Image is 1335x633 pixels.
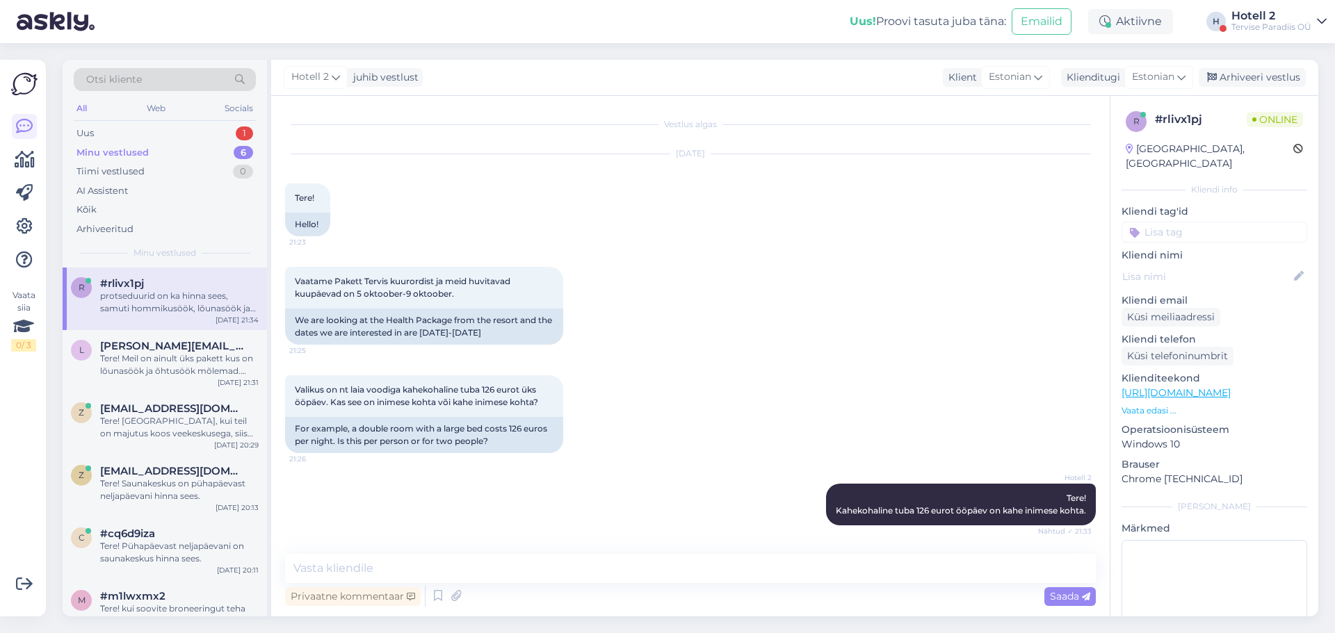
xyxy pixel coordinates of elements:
span: #rlivx1pj [100,277,144,290]
span: #m1lwxmx2 [100,590,165,602]
span: Hotell 2 [1039,472,1092,483]
div: Tere! Meil on ainult üks pakett kus on lõunasöök ja õhtusöök mõlemad. Muidu saab küll lõunasööki ... [100,352,259,377]
div: Minu vestlused [76,146,149,160]
div: Kõik [76,203,97,217]
div: [DATE] [285,147,1096,160]
div: Arhiveeritud [76,222,133,236]
div: Kliendi info [1122,183,1307,196]
span: Tere! [295,192,314,203]
span: c [79,532,85,543]
input: Lisa nimi [1122,269,1291,284]
div: Tere! Pühapäevast neljapäevani on saunakeskus hinna sees. [100,540,259,565]
span: 21:25 [289,345,341,356]
span: Minu vestlused [133,247,196,259]
span: 21:26 [289,454,341,464]
div: H [1206,12,1226,31]
span: Estonian [989,69,1031,85]
div: [GEOGRAPHIC_DATA], [GEOGRAPHIC_DATA] [1126,142,1293,171]
span: m [78,595,86,605]
div: Küsi telefoninumbrit [1122,347,1233,365]
div: [PERSON_NAME] [1122,500,1307,513]
span: Otsi kliente [86,72,142,87]
div: For example, a double room with a large bed costs 126 euros per night. Is this per person or for ... [285,417,563,453]
a: [URL][DOMAIN_NAME] [1122,386,1231,399]
div: Aktiivne [1088,9,1173,34]
span: 21:23 [289,237,341,247]
a: Hotell 2Tervise Paradiis OÜ [1231,10,1327,33]
div: Tere! [GEOGRAPHIC_DATA], kui teil on majutus koos veekeskusega, siis on veekeskus sees. Kui tahat... [100,415,259,440]
span: Hotell 2 [291,69,329,85]
span: l [79,345,84,355]
span: Online [1247,112,1303,127]
input: Lisa tag [1122,222,1307,242]
div: Hello! [285,213,330,236]
span: Estonian [1132,69,1174,85]
div: Hotell 2 [1231,10,1311,22]
p: Vaata edasi ... [1122,404,1307,417]
span: linda.saleniece7@gmail.com [100,340,245,352]
p: Kliendi nimi [1122,248,1307,263]
div: Vestlus algas [285,118,1096,131]
div: Tere! kui soovite broneeringut teha kirjutage [EMAIL_ADDRESS][DOMAIN_NAME] aga kui soovite hinnap... [100,602,259,627]
div: Klienditugi [1061,70,1120,85]
span: r [79,282,85,293]
button: Emailid [1012,8,1071,35]
p: Operatsioonisüsteem [1122,422,1307,437]
div: protseduurid on ka hinna sees, samuti hommikusöök, lõunasöök ja õhtusöök. [100,290,259,315]
div: Tervise Paradiis OÜ [1231,22,1311,33]
span: Vaatame Pakett Tervis kuurordist ja meid huvitavad kuupäevad on 5 oktoober-9 oktoober. [295,276,512,299]
b: Uus! [850,15,876,28]
span: Saada [1050,590,1090,602]
div: 1 [236,126,253,140]
div: Tiimi vestlused [76,165,145,179]
div: [DATE] 20:11 [217,565,259,575]
div: All [74,99,90,117]
div: 0 [233,165,253,179]
p: Brauser [1122,457,1307,472]
div: Klient [943,70,977,85]
div: Tere! Saunakeskus on pühapäevast neljapäevani hinna sees. [100,477,259,502]
span: r [1133,116,1140,126]
p: Märkmed [1122,521,1307,536]
p: Kliendi tag'id [1122,204,1307,219]
div: juhib vestlust [348,70,419,85]
p: Kliendi email [1122,293,1307,308]
div: [DATE] 21:34 [216,315,259,325]
div: Vaata siia [11,289,36,352]
div: We are looking at the Health Package from the resort and the dates we are interested in are [DATE... [285,309,563,345]
span: Valikus on nt laia voodiga kahekohaline tuba 126 eurot üks ööpäev. Kas see on inimese kohta või k... [295,384,538,407]
span: zanda.jurgevica@gmail.com [100,402,245,415]
div: Socials [222,99,256,117]
span: Nähtud ✓ 21:33 [1038,526,1092,536]
div: Proovi tasuta juba täna: [850,13,1006,30]
span: z [79,470,84,480]
span: z [79,407,84,418]
div: [DATE] 20:29 [214,440,259,450]
div: Web [144,99,168,117]
span: #cq6d9iza [100,527,155,540]
div: Küsi meiliaadressi [1122,308,1220,327]
p: Kliendi telefon [1122,332,1307,347]
p: Klienditeekond [1122,371,1307,386]
div: [DATE] 20:13 [216,502,259,513]
span: zanda.jurgevica@gmail.com [100,465,245,477]
div: [DATE] 21:31 [218,377,259,388]
div: AI Assistent [76,184,128,198]
img: Askly Logo [11,71,38,97]
div: Arhiveeri vestlus [1199,68,1306,87]
div: 6 [234,146,253,160]
p: Chrome [TECHNICAL_ID] [1122,472,1307,486]
div: Uus [76,126,94,140]
div: 0 / 3 [11,339,36,352]
div: # rlivx1pj [1155,111,1247,128]
p: Windows 10 [1122,437,1307,452]
div: Privaatne kommentaar [285,587,421,606]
